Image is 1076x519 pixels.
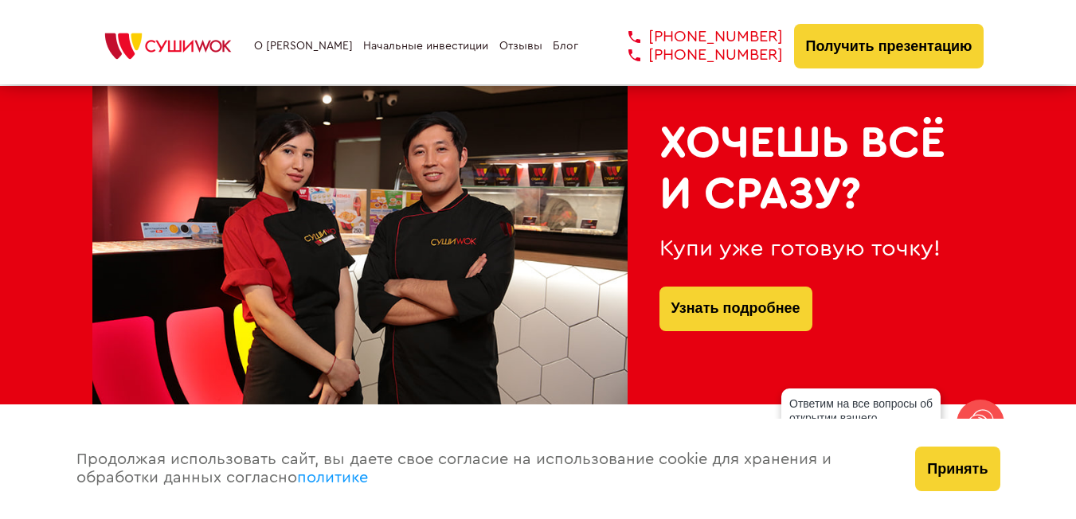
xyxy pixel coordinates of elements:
[92,29,244,64] img: СУШИWOK
[915,447,1000,491] button: Принять
[794,24,984,68] button: Получить презентацию
[363,40,488,53] a: Начальные инвестиции
[254,40,353,53] a: О [PERSON_NAME]
[605,28,783,46] a: [PHONE_NUMBER]
[659,287,812,331] button: Узнать подробнее
[659,236,953,262] div: Купи уже готовую точку!
[781,388,941,447] div: Ответим на все вопросы об открытии вашего [PERSON_NAME]!
[659,118,953,220] h2: Хочешь всё и сразу?
[553,40,578,53] a: Блог
[61,419,900,519] div: Продолжая использовать сайт, вы даете свое согласие на использование cookie для хранения и обрабо...
[605,46,783,64] a: [PHONE_NUMBER]
[499,40,542,53] a: Отзывы
[297,470,368,486] a: политике
[671,287,800,331] a: Узнать подробнее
